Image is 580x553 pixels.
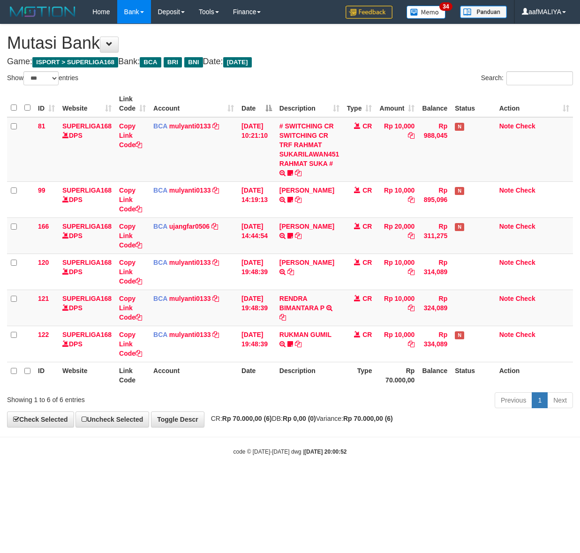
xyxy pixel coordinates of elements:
th: Amount: activate to sort column ascending [376,90,418,117]
td: Rp 988,045 [418,117,451,182]
a: SUPERLIGA168 [62,122,112,130]
img: MOTION_logo.png [7,5,78,19]
a: Copy ujangfar0506 to clipboard [211,223,218,230]
a: Copy # SWITCHING CR SWITCHING CR TRF RAHMAT SUKARILAWAN451 RAHMAT SUKA # to clipboard [295,169,301,177]
span: BCA [153,187,167,194]
span: ISPORT > SUPERLIGA168 [32,57,118,67]
a: mulyanti0133 [169,259,211,266]
span: BCA [153,259,167,266]
a: Previous [495,392,532,408]
th: Status [451,90,495,117]
th: Link Code [115,362,150,389]
a: Check [516,223,535,230]
th: Website [59,362,115,389]
td: [DATE] 19:48:39 [238,254,276,290]
a: Check [516,331,535,338]
span: CR [362,295,372,302]
label: Show entries [7,71,78,85]
span: BCA [153,122,167,130]
a: mulyanti0133 [169,331,211,338]
small: code © [DATE]-[DATE] dwg | [234,448,347,455]
span: Has Note [455,123,464,131]
strong: Rp 0,00 (0) [283,415,316,422]
td: Rp 20,000 [376,217,418,254]
th: Action: activate to sort column ascending [496,90,573,117]
td: Rp 10,000 [376,290,418,326]
td: [DATE] 14:19:13 [238,181,276,217]
a: Copy mulyanti0133 to clipboard [212,187,219,194]
td: [DATE] 14:44:54 [238,217,276,254]
a: Check [516,259,535,266]
img: Feedback.jpg [346,6,392,19]
td: Rp 334,089 [418,326,451,362]
span: CR [362,122,372,130]
a: Copy RUKMAN GUMIL to clipboard [295,340,301,348]
a: Check [516,295,535,302]
td: DPS [59,254,115,290]
a: Note [499,187,514,194]
a: Copy Link Code [119,122,142,149]
a: Toggle Descr [151,411,204,427]
th: Balance [418,362,451,389]
td: [DATE] 19:48:39 [238,326,276,362]
td: Rp 895,096 [418,181,451,217]
span: BCA [153,295,167,302]
span: BCA [153,331,167,338]
div: Showing 1 to 6 of 6 entries [7,391,234,404]
a: SUPERLIGA168 [62,259,112,266]
a: RUKMAN GUMIL [279,331,331,338]
th: Type: activate to sort column ascending [343,90,376,117]
h4: Game: Bank: Date: [7,57,573,67]
td: Rp 10,000 [376,326,418,362]
a: [PERSON_NAME] [279,223,334,230]
a: Copy Rp 10,000 to clipboard [408,132,414,139]
a: SUPERLIGA168 [62,187,112,194]
img: panduan.png [460,6,507,18]
a: Uncheck Selected [75,411,149,427]
span: Has Note [455,331,464,339]
a: mulyanti0133 [169,187,211,194]
a: Copy Rp 10,000 to clipboard [408,340,414,348]
h1: Mutasi Bank [7,34,573,52]
a: Copy Link Code [119,331,142,357]
span: BCA [140,57,161,67]
th: Website: activate to sort column ascending [59,90,115,117]
th: Type [343,362,376,389]
td: Rp 311,275 [418,217,451,254]
a: Copy MUHAMMAD REZA to clipboard [295,196,301,203]
a: Copy Link Code [119,223,142,249]
a: [PERSON_NAME] [279,187,334,194]
th: Account [150,362,238,389]
a: Note [499,331,514,338]
a: Copy Link Code [119,295,142,321]
a: Copy Link Code [119,187,142,213]
th: Description: activate to sort column ascending [276,90,343,117]
span: 99 [38,187,45,194]
th: Date: activate to sort column descending [238,90,276,117]
img: Button%20Memo.svg [407,6,446,19]
th: Link Code: activate to sort column ascending [115,90,150,117]
a: ujangfar0506 [169,223,210,230]
span: CR [362,331,372,338]
strong: [DATE] 20:00:52 [304,448,346,455]
a: mulyanti0133 [169,122,211,130]
a: Note [499,122,514,130]
td: DPS [59,290,115,326]
a: Copy Link Code [119,259,142,285]
a: Note [499,295,514,302]
th: Status [451,362,495,389]
td: Rp 10,000 [376,181,418,217]
a: Copy Rp 10,000 to clipboard [408,196,414,203]
td: DPS [59,181,115,217]
a: Copy mulyanti0133 to clipboard [212,259,219,266]
td: Rp 10,000 [376,117,418,182]
a: RENDRA BIMANTARA P [279,295,324,312]
a: Copy Rp 20,000 to clipboard [408,232,414,239]
span: CR [362,223,372,230]
a: SUPERLIGA168 [62,331,112,338]
th: Rp 70.000,00 [376,362,418,389]
span: 81 [38,122,45,130]
a: Copy mulyanti0133 to clipboard [212,331,219,338]
span: CR [362,187,372,194]
a: Next [547,392,573,408]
